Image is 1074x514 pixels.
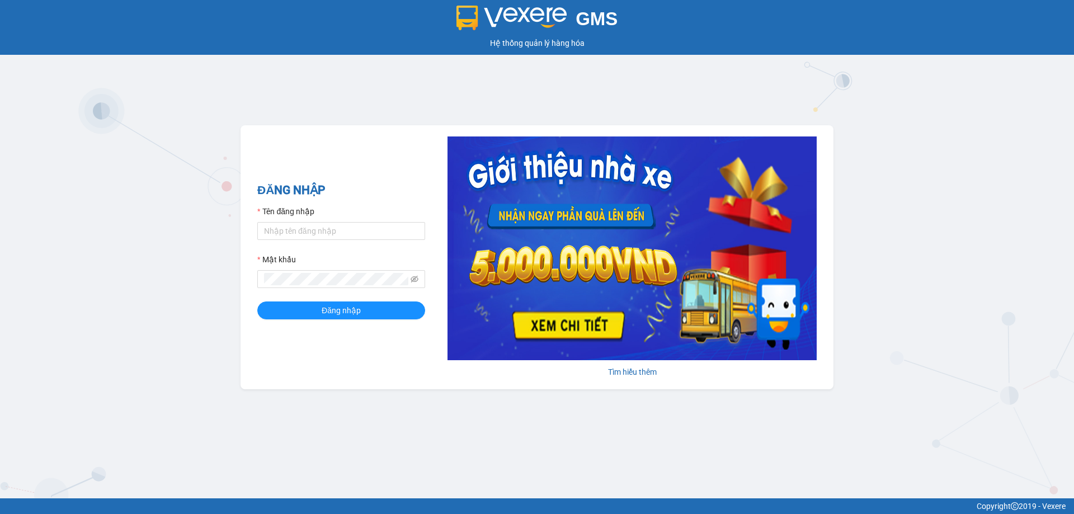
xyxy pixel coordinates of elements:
img: banner-0 [447,136,817,360]
div: Copyright 2019 - Vexere [8,500,1066,512]
img: logo 2 [456,6,567,30]
label: Mật khẩu [257,253,296,266]
div: Tìm hiểu thêm [447,366,817,378]
a: GMS [456,17,618,26]
span: eye-invisible [411,275,418,283]
button: Đăng nhập [257,301,425,319]
span: copyright [1011,502,1019,510]
input: Mật khẩu [264,273,408,285]
h2: ĐĂNG NHẬP [257,181,425,200]
span: GMS [576,8,618,29]
span: Đăng nhập [322,304,361,317]
label: Tên đăng nhập [257,205,314,218]
div: Hệ thống quản lý hàng hóa [3,37,1071,49]
input: Tên đăng nhập [257,222,425,240]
